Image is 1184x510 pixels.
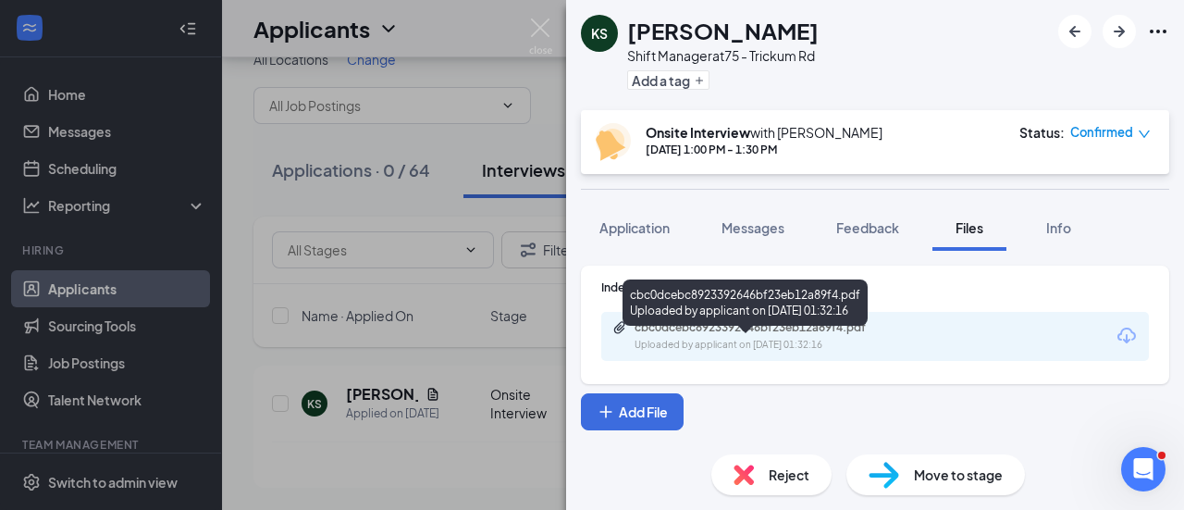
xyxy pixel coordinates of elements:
button: ArrowLeftNew [1058,15,1091,48]
svg: Plus [597,403,615,421]
div: cbc0dcebc8923392646bf23eb12a89f4.pdf Uploaded by applicant on [DATE] 01:32:16 [623,280,868,326]
span: down [1138,128,1151,141]
svg: ArrowRight [1108,20,1130,43]
svg: Plus [694,75,705,86]
div: Status : [1019,123,1065,142]
div: [DATE] 1:00 PM - 1:30 PM [646,142,882,157]
svg: Ellipses [1147,20,1169,43]
svg: ArrowLeftNew [1064,20,1086,43]
svg: Paperclip [612,320,627,335]
span: Application [599,219,670,236]
span: Move to stage [914,465,1003,485]
a: Paperclipcbc0dcebc8923392646bf23eb12a89f4.pdfUploaded by applicant on [DATE] 01:32:16 [612,320,912,353]
div: Uploaded by applicant on [DATE] 01:32:16 [635,338,912,353]
span: Info [1046,219,1071,236]
span: Confirmed [1070,123,1133,142]
span: Feedback [836,219,899,236]
svg: Download [1116,325,1138,347]
button: ArrowRight [1103,15,1136,48]
iframe: Intercom live chat [1121,447,1165,491]
button: PlusAdd a tag [627,70,709,90]
span: Reject [769,465,809,485]
div: with [PERSON_NAME] [646,123,882,142]
button: Add FilePlus [581,393,684,430]
div: Shift Manager at 75 - Trickum Rd [627,46,819,65]
span: Files [956,219,983,236]
span: Messages [721,219,784,236]
b: Onsite Interview [646,124,750,141]
div: Indeed Resume [601,280,1149,295]
h1: [PERSON_NAME] [627,15,819,46]
div: KS [591,24,608,43]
